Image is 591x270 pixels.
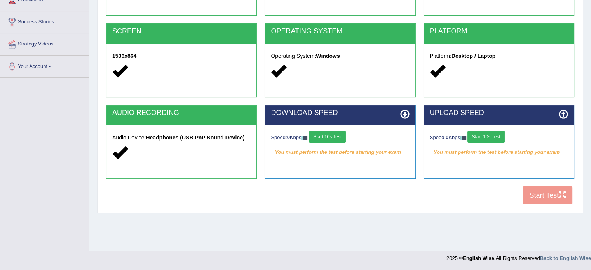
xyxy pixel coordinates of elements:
em: You must perform the test before starting your exam [271,146,409,158]
a: Success Stories [0,11,89,31]
strong: 0 [446,134,448,140]
strong: 0 [287,134,290,140]
h5: Platform: [430,53,568,59]
strong: English Wise. [463,255,495,261]
h5: Operating System: [271,53,409,59]
strong: 1536x864 [112,53,136,59]
a: Back to English Wise [540,255,591,261]
img: ajax-loader-fb-connection.gif [460,136,466,140]
div: 2025 © All Rights Reserved [446,251,591,262]
h2: UPLOAD SPEED [430,109,568,117]
img: ajax-loader-fb-connection.gif [301,136,307,140]
a: Strategy Videos [0,33,89,53]
div: Speed: Kbps [271,131,409,145]
a: Your Account [0,56,89,75]
h5: Audio Device: [112,135,251,141]
h2: PLATFORM [430,28,568,35]
h2: AUDIO RECORDING [112,109,251,117]
h2: OPERATING SYSTEM [271,28,409,35]
h2: DOWNLOAD SPEED [271,109,409,117]
strong: Windows [316,53,340,59]
strong: Desktop / Laptop [452,53,496,59]
div: Speed: Kbps [430,131,568,145]
em: You must perform the test before starting your exam [430,146,568,158]
button: Start 10s Test [467,131,504,143]
strong: Headphones (USB PnP Sound Device) [146,134,244,141]
h2: SCREEN [112,28,251,35]
button: Start 10s Test [309,131,346,143]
